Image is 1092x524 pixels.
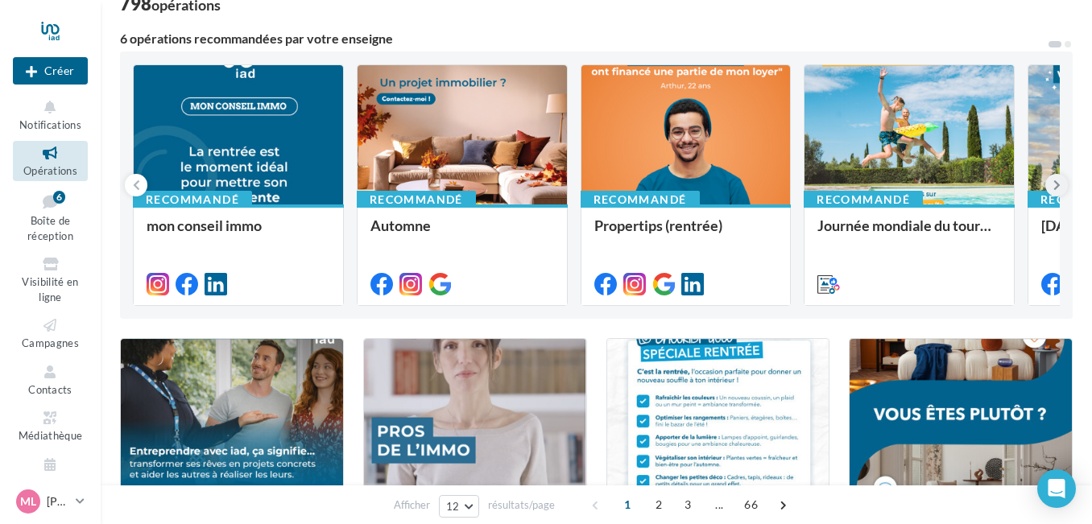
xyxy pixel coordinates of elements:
[53,191,65,204] div: 6
[20,493,36,510] span: Ml
[19,118,81,131] span: Notifications
[22,275,78,303] span: Visibilité en ligne
[13,95,88,134] button: Notifications
[47,493,69,510] p: [PERSON_NAME]
[13,406,88,445] a: Médiathèque
[370,217,554,250] div: Automne
[13,313,88,353] a: Campagnes
[1037,469,1076,508] div: Open Intercom Messenger
[13,188,88,246] a: Boîte de réception6
[804,191,923,208] div: Recommandé
[738,492,764,518] span: 66
[19,429,83,442] span: Médiathèque
[13,252,88,307] a: Visibilité en ligne
[13,57,88,85] div: Nouvelle campagne
[614,492,640,518] span: 1
[133,191,252,208] div: Recommandé
[357,191,476,208] div: Recommandé
[13,360,88,399] a: Contacts
[581,191,700,208] div: Recommandé
[13,141,88,180] a: Opérations
[13,452,88,492] a: Calendrier
[13,57,88,85] button: Créer
[594,217,778,250] div: Propertips (rentrée)
[23,164,77,177] span: Opérations
[27,214,73,242] span: Boîte de réception
[28,383,72,396] span: Contacts
[394,497,430,513] span: Afficher
[446,500,460,513] span: 12
[147,217,330,250] div: mon conseil immo
[706,492,732,518] span: ...
[22,336,79,349] span: Campagnes
[13,486,88,517] a: Ml [PERSON_NAME]
[675,492,701,518] span: 3
[646,492,672,518] span: 2
[488,497,555,513] span: résultats/page
[817,217,1001,250] div: Journée mondiale du tourisme
[439,495,480,518] button: 12
[120,32,1047,45] div: 6 opérations recommandées par votre enseigne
